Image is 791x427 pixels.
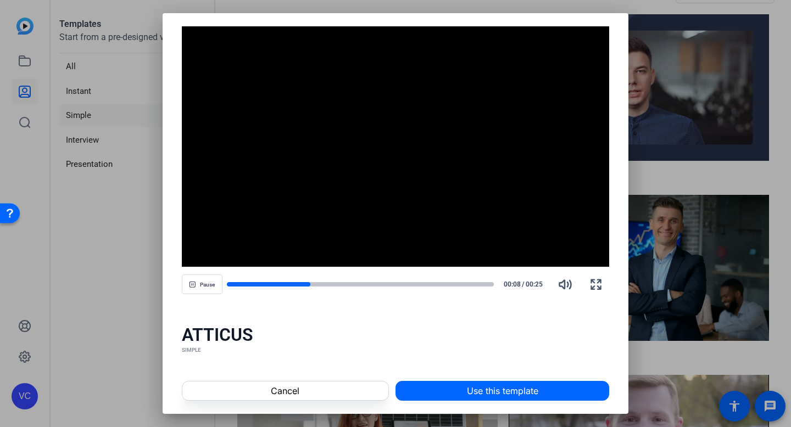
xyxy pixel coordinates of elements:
[182,346,610,355] div: SIMPLE
[583,271,609,297] button: Fullscreen
[182,324,610,346] div: ATTICUS
[200,282,215,288] span: Pause
[498,279,521,289] span: 00:08
[467,384,538,397] span: Use this template
[552,271,578,297] button: Mute
[271,384,299,397] span: Cancel
[526,279,548,289] span: 00:25
[182,381,389,401] button: Cancel
[396,381,609,401] button: Use this template
[182,274,222,294] button: Pause
[182,26,610,267] div: Video Player
[498,279,548,289] div: /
